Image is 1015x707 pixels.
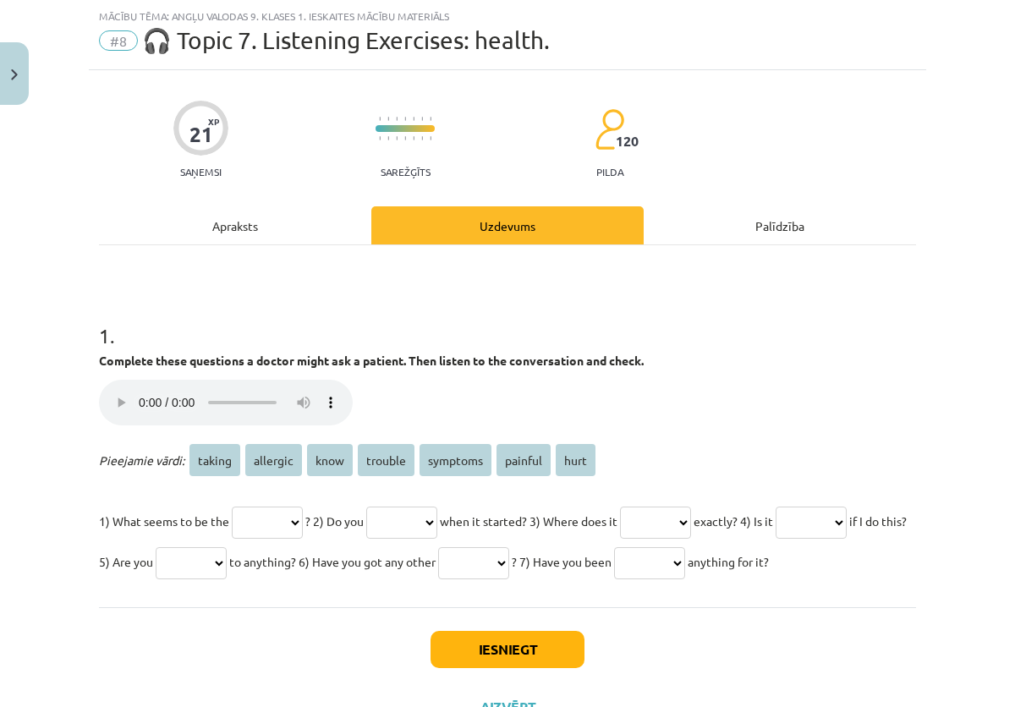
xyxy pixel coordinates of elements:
span: when it started? 3) Where does it [440,513,617,529]
span: ? 7) Have you been [512,554,612,569]
img: students-c634bb4e5e11cddfef0936a35e636f08e4e9abd3cc4e673bd6f9a4125e45ecb1.svg [595,108,624,151]
span: Pieejamie vārdi: [99,452,184,468]
img: icon-short-line-57e1e144782c952c97e751825c79c345078a6d821885a25fce030b3d8c18986b.svg [421,117,423,121]
span: to anything? 6) Have you got any other [229,554,436,569]
img: icon-short-line-57e1e144782c952c97e751825c79c345078a6d821885a25fce030b3d8c18986b.svg [430,136,431,140]
span: XP [208,117,219,126]
img: icon-short-line-57e1e144782c952c97e751825c79c345078a6d821885a25fce030b3d8c18986b.svg [430,117,431,121]
div: Uzdevums [371,206,644,244]
span: trouble [358,444,414,476]
p: Saņemsi [173,166,228,178]
span: 120 [616,134,639,149]
span: exactly? 4) Is it [694,513,773,529]
img: icon-short-line-57e1e144782c952c97e751825c79c345078a6d821885a25fce030b3d8c18986b.svg [396,117,398,121]
div: Palīdzība [644,206,916,244]
img: icon-short-line-57e1e144782c952c97e751825c79c345078a6d821885a25fce030b3d8c18986b.svg [396,136,398,140]
audio: Jūsu pārlūkprogramma neatbalsta audio atskaņotāju. [99,380,353,425]
span: hurt [556,444,595,476]
span: #8 [99,30,138,51]
span: 1) What seems to be the [99,513,229,529]
p: pilda [596,166,623,178]
strong: Complete these questions a doctor might ask a patient. Then listen to the conversation and check. [99,353,644,368]
img: icon-short-line-57e1e144782c952c97e751825c79c345078a6d821885a25fce030b3d8c18986b.svg [404,117,406,121]
img: icon-short-line-57e1e144782c952c97e751825c79c345078a6d821885a25fce030b3d8c18986b.svg [379,136,381,140]
span: allergic [245,444,302,476]
img: icon-short-line-57e1e144782c952c97e751825c79c345078a6d821885a25fce030b3d8c18986b.svg [387,136,389,140]
img: icon-close-lesson-0947bae3869378f0d4975bcd49f059093ad1ed9edebbc8119c70593378902aed.svg [11,69,18,80]
span: know [307,444,353,476]
button: Iesniegt [431,631,584,668]
img: icon-short-line-57e1e144782c952c97e751825c79c345078a6d821885a25fce030b3d8c18986b.svg [421,136,423,140]
span: painful [497,444,551,476]
span: 🎧 Topic 7. Listening Exercises: health. [142,26,550,54]
span: taking [189,444,240,476]
img: icon-short-line-57e1e144782c952c97e751825c79c345078a6d821885a25fce030b3d8c18986b.svg [413,117,414,121]
span: anything for it? [688,554,769,569]
img: icon-short-line-57e1e144782c952c97e751825c79c345078a6d821885a25fce030b3d8c18986b.svg [379,117,381,121]
div: Apraksts [99,206,371,244]
span: symptoms [420,444,491,476]
img: icon-short-line-57e1e144782c952c97e751825c79c345078a6d821885a25fce030b3d8c18986b.svg [404,136,406,140]
h1: 1 . [99,294,916,347]
img: icon-short-line-57e1e144782c952c97e751825c79c345078a6d821885a25fce030b3d8c18986b.svg [413,136,414,140]
div: 21 [189,123,213,146]
div: Mācību tēma: Angļu valodas 9. klases 1. ieskaites mācību materiāls [99,10,916,22]
p: Sarežģīts [381,166,431,178]
img: icon-short-line-57e1e144782c952c97e751825c79c345078a6d821885a25fce030b3d8c18986b.svg [387,117,389,121]
span: ? 2) Do you [305,513,364,529]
